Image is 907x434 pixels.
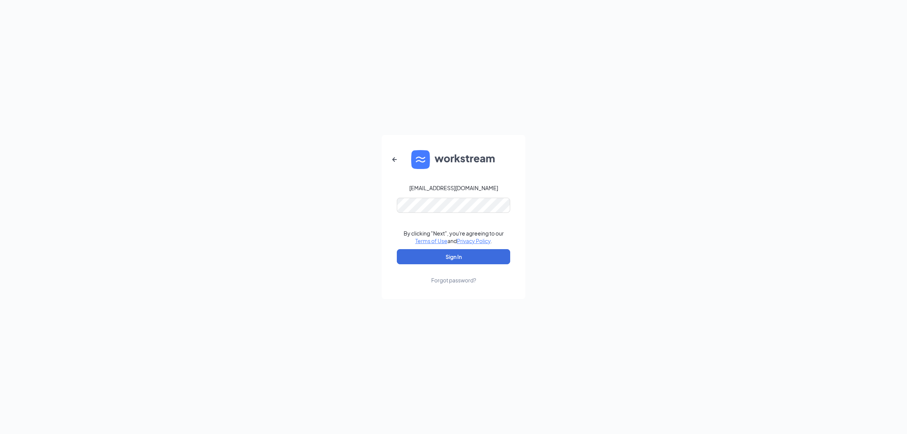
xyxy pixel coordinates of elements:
img: WS logo and Workstream text [411,150,496,169]
a: Privacy Policy [457,237,491,244]
div: By clicking "Next", you're agreeing to our and . [404,229,504,245]
svg: ArrowLeftNew [390,155,399,164]
button: Sign In [397,249,510,264]
button: ArrowLeftNew [385,150,404,169]
a: Forgot password? [431,264,476,284]
div: Forgot password? [431,276,476,284]
a: Terms of Use [415,237,447,244]
div: [EMAIL_ADDRESS][DOMAIN_NAME] [409,184,498,192]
